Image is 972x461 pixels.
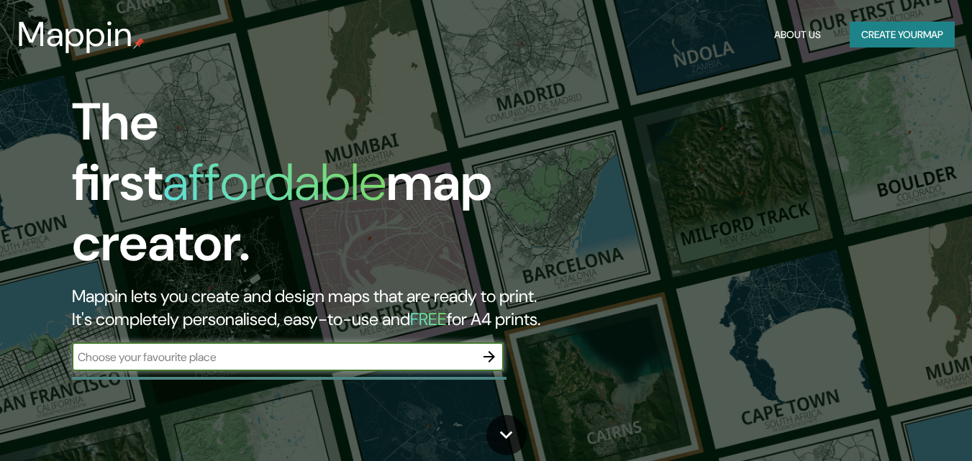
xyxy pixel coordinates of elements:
[17,14,133,55] h3: Mappin
[72,285,558,331] h2: Mappin lets you create and design maps that are ready to print. It's completely personalised, eas...
[768,22,827,48] button: About Us
[133,37,145,49] img: mappin-pin
[850,22,955,48] button: Create yourmap
[72,349,475,365] input: Choose your favourite place
[72,92,558,285] h1: The first map creator.
[163,149,386,216] h1: affordable
[410,308,447,330] h5: FREE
